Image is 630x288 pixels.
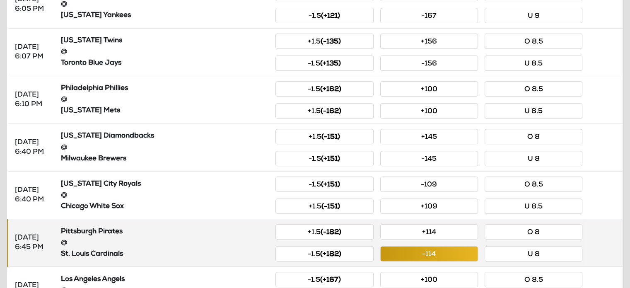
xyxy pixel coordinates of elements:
[321,229,341,236] small: (-182)
[320,86,341,93] small: (+162)
[321,134,340,141] small: (-151)
[275,34,373,49] button: +1.5(-135)
[485,8,582,23] button: U 9
[61,238,269,248] div: @
[380,103,478,119] button: +100
[320,277,341,284] small: (+167)
[485,103,582,119] button: U 8.5
[61,191,269,200] div: @
[61,276,125,283] strong: Los Angeles Angels
[485,56,582,71] button: U 8.5
[275,8,373,23] button: -1.5(+121)
[380,272,478,287] button: +100
[61,203,124,210] strong: Chicago White Sox
[61,143,269,152] div: @
[275,198,373,214] button: +1.5(-151)
[275,224,373,240] button: +1.5(-182)
[61,47,269,57] div: @
[485,151,582,166] button: U 8
[61,107,120,114] strong: [US_STATE] Mets
[61,228,123,235] strong: Pittsburgh Pirates
[61,95,269,104] div: @
[380,8,478,23] button: -167
[320,61,341,68] small: (+135)
[485,198,582,214] button: U 8.5
[321,203,340,211] small: (-151)
[61,12,131,19] strong: [US_STATE] Yankees
[15,138,51,157] div: [DATE] 6:40 PM
[485,272,582,287] button: O 8.5
[321,13,340,20] small: (+121)
[380,151,478,166] button: -145
[380,34,478,49] button: +156
[61,251,123,258] strong: St. Louis Cardinals
[485,224,582,240] button: O 8
[380,177,478,192] button: -109
[275,56,373,71] button: -1.5(+135)
[485,81,582,97] button: O 8.5
[321,39,341,46] small: (-135)
[321,108,341,115] small: (-162)
[380,81,478,97] button: +100
[61,37,122,44] strong: [US_STATE] Twins
[321,182,340,189] small: (+151)
[275,103,373,119] button: +1.5(-162)
[485,246,582,261] button: U 8
[380,224,478,240] button: +114
[61,133,154,140] strong: [US_STATE] Diamondbacks
[485,177,582,192] button: O 8.5
[15,233,51,252] div: [DATE] 6:45 PM
[380,129,478,144] button: +145
[380,246,478,261] button: -114
[275,246,373,261] button: -1.5(+182)
[380,56,478,71] button: -156
[15,186,51,205] div: [DATE] 6:40 PM
[320,251,341,258] small: (+182)
[61,155,126,162] strong: Milwaukee Brewers
[275,129,373,144] button: +1.5(-151)
[275,177,373,192] button: -1.5(+151)
[61,85,128,92] strong: Philadelphia Phillies
[15,43,51,62] div: [DATE] 6:07 PM
[321,156,340,163] small: (+151)
[15,90,51,109] div: [DATE] 6:10 PM
[275,81,373,97] button: -1.5(+162)
[275,272,373,287] button: -1.5(+167)
[485,34,582,49] button: O 8.5
[485,129,582,144] button: O 8
[380,198,478,214] button: +109
[275,151,373,166] button: -1.5(+151)
[61,181,141,188] strong: [US_STATE] City Royals
[61,60,121,67] strong: Toronto Blue Jays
